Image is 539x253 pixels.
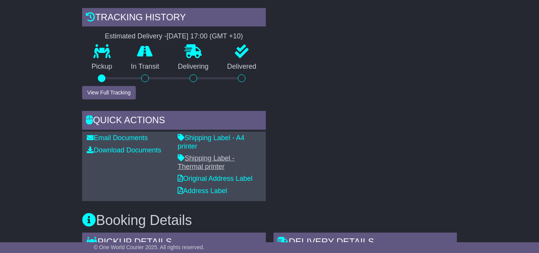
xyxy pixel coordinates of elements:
[178,134,244,150] a: Shipping Label - A4 printer
[166,32,243,41] div: [DATE] 17:00 (GMT +10)
[178,154,234,170] a: Shipping Label - Thermal printer
[82,86,135,99] button: View Full Tracking
[122,63,169,71] p: In Transit
[82,111,265,132] div: Quick Actions
[82,213,457,228] h3: Booking Details
[94,244,204,250] span: © One World Courier 2025. All rights reserved.
[87,134,148,142] a: Email Documents
[178,175,252,182] a: Original Address Label
[82,8,265,29] div: Tracking history
[82,63,122,71] p: Pickup
[82,32,265,41] div: Estimated Delivery -
[87,146,161,154] a: Download Documents
[168,63,218,71] p: Delivering
[218,63,266,71] p: Delivered
[178,187,227,195] a: Address Label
